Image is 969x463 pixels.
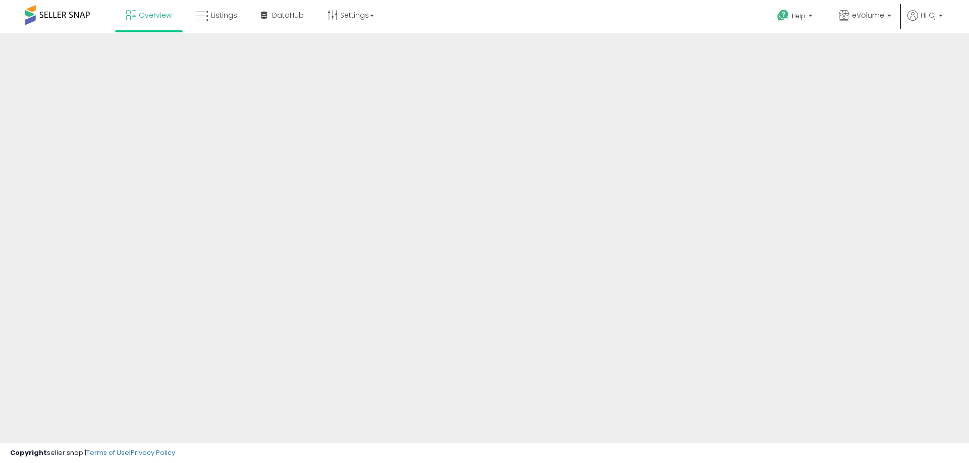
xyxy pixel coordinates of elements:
i: Get Help [777,9,789,22]
a: Help [769,2,823,33]
span: DataHub [272,10,304,20]
a: Terms of Use [86,448,129,457]
span: Listings [211,10,237,20]
a: Hi Cj [907,10,943,33]
span: Help [792,12,805,20]
a: Privacy Policy [131,448,175,457]
span: Hi Cj [921,10,936,20]
span: eVolume [852,10,884,20]
div: seller snap | | [10,448,175,458]
strong: Copyright [10,448,47,457]
span: Overview [139,10,172,20]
